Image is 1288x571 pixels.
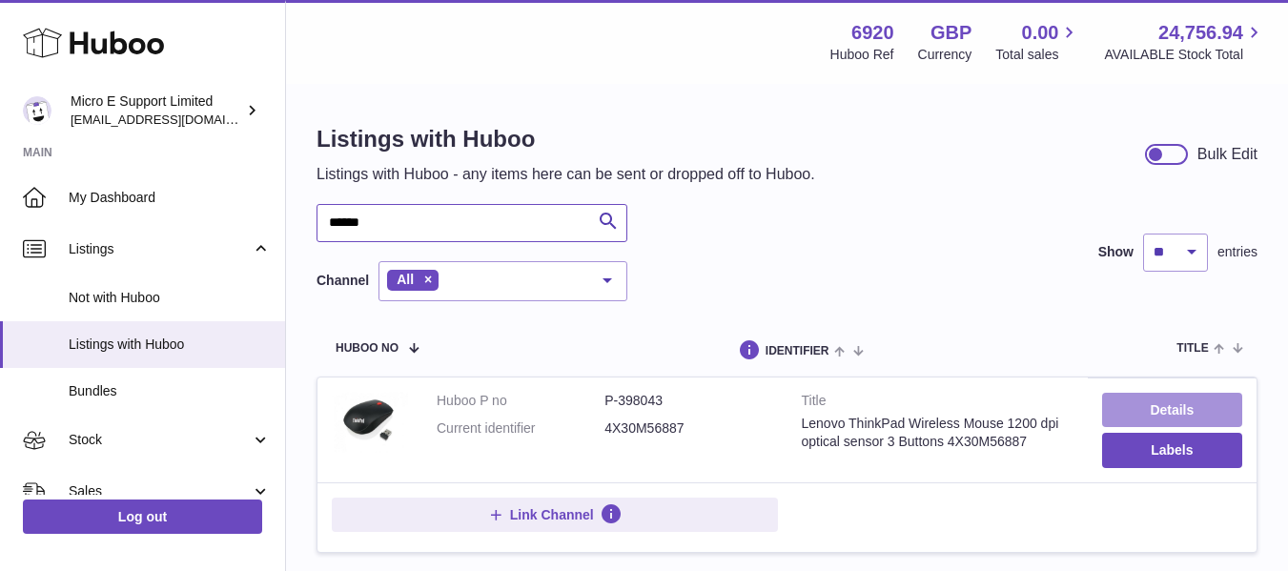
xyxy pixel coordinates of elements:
strong: Title [802,392,1073,415]
div: Currency [918,46,972,64]
span: Listings [69,240,251,258]
dt: Huboo P no [437,392,604,410]
dt: Current identifier [437,419,604,438]
span: Bundles [69,382,271,400]
a: 24,756.94 AVAILABLE Stock Total [1104,20,1265,64]
a: Details [1102,393,1242,427]
span: 0.00 [1022,20,1059,46]
span: Link Channel [510,506,594,523]
span: Not with Huboo [69,289,271,307]
button: Labels [1102,433,1242,467]
dd: P-398043 [604,392,772,410]
span: All [397,272,414,287]
div: Huboo Ref [830,46,894,64]
span: title [1176,342,1208,355]
div: Micro E Support Limited [71,92,242,129]
button: Link Channel [332,498,778,532]
span: Stock [69,431,251,449]
span: Huboo no [336,342,399,355]
span: My Dashboard [69,189,271,207]
strong: 6920 [851,20,894,46]
span: identifier [766,345,829,357]
h1: Listings with Huboo [317,124,815,154]
a: Log out [23,500,262,534]
img: contact@micropcsupport.com [23,96,51,125]
label: Channel [317,272,369,290]
span: Sales [69,482,251,500]
div: Bulk Edit [1197,144,1257,165]
span: AVAILABLE Stock Total [1104,46,1265,64]
dd: 4X30M56887 [604,419,772,438]
label: Show [1098,243,1134,261]
span: Listings with Huboo [69,336,271,354]
span: [EMAIL_ADDRESS][DOMAIN_NAME] [71,112,280,127]
span: entries [1217,243,1257,261]
span: Total sales [995,46,1080,64]
strong: GBP [930,20,971,46]
div: Lenovo ThinkPad Wireless Mouse 1200 dpi optical sensor 3 Buttons 4X30M56887 [802,415,1073,451]
a: 0.00 Total sales [995,20,1080,64]
span: 24,756.94 [1158,20,1243,46]
img: Lenovo ThinkPad Wireless Mouse 1200 dpi optical sensor 3 Buttons 4X30M56887 [332,392,408,453]
p: Listings with Huboo - any items here can be sent or dropped off to Huboo. [317,164,815,185]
